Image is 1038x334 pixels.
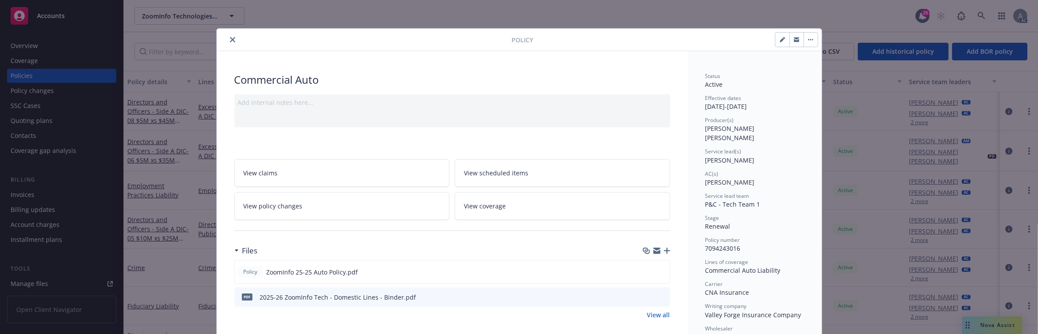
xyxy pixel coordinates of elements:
[238,98,667,107] div: Add internal notes here...
[705,280,723,288] span: Carrier
[464,201,506,211] span: View coverage
[512,35,534,45] span: Policy
[260,293,416,302] div: 2025-26 ZoomInfo Tech - Domestic Lines - Binder.pdf
[244,201,303,211] span: View policy changes
[705,266,804,275] div: Commercial Auto Liability
[705,200,760,208] span: P&C - Tech Team 1
[705,94,804,111] div: [DATE] - [DATE]
[242,268,259,276] span: Policy
[267,267,358,277] span: ZoomInfo 25-25 Auto Policy.pdf
[705,302,747,310] span: Writing company
[234,159,450,187] a: View claims
[705,222,730,230] span: Renewal
[244,168,278,178] span: View claims
[455,192,670,220] a: View coverage
[705,170,719,178] span: AC(s)
[705,178,755,186] span: [PERSON_NAME]
[705,124,756,142] span: [PERSON_NAME] [PERSON_NAME]
[659,293,667,302] button: preview file
[705,236,740,244] span: Policy number
[227,34,238,45] button: close
[705,72,721,80] span: Status
[705,214,719,222] span: Stage
[645,293,652,302] button: download file
[705,116,734,124] span: Producer(s)
[705,244,741,252] span: 7094243016
[234,245,258,256] div: Files
[705,311,801,319] span: Valley Forge Insurance Company
[242,245,258,256] h3: Files
[455,159,670,187] a: View scheduled items
[705,325,733,332] span: Wholesaler
[705,80,723,89] span: Active
[234,72,670,87] div: Commercial Auto
[705,288,749,297] span: CNA Insurance
[242,293,252,300] span: pdf
[705,94,741,102] span: Effective dates
[464,168,528,178] span: View scheduled items
[647,310,670,319] a: View all
[705,258,749,266] span: Lines of coverage
[234,192,450,220] a: View policy changes
[658,267,666,277] button: preview file
[705,156,755,164] span: [PERSON_NAME]
[705,192,749,200] span: Service lead team
[644,267,651,277] button: download file
[705,148,741,155] span: Service lead(s)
